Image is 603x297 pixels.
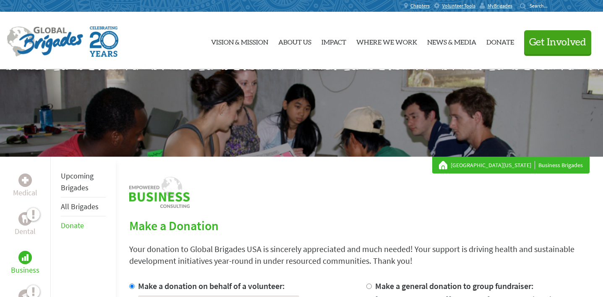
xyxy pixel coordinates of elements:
[278,19,311,63] a: About Us
[22,215,29,223] img: Dental
[22,254,29,261] img: Business
[524,30,591,54] button: Get Involved
[410,3,430,9] span: Chapters
[90,26,118,57] img: Global Brigades Celebrating 20 Years
[488,3,512,9] span: MyBrigades
[18,251,32,264] div: Business
[138,281,285,291] label: Make a donation on behalf of a volunteer:
[442,3,475,9] span: Volunteer Tools
[61,221,84,230] a: Donate
[18,212,32,226] div: Dental
[375,281,534,291] label: Make a general donation to group fundraiser:
[61,171,94,192] a: Upcoming Brigades
[13,187,37,199] p: Medical
[211,19,268,63] a: Vision & Mission
[22,177,29,184] img: Medical
[11,251,39,276] a: BusinessBusiness
[129,218,590,233] h2: Make a Donation
[321,19,346,63] a: Impact
[13,173,37,199] a: MedicalMedical
[18,173,32,187] div: Medical
[7,26,83,57] img: Global Brigades Logo
[427,19,476,63] a: News & Media
[61,202,99,211] a: All Brigades
[451,161,535,169] a: [GEOGRAPHIC_DATA][US_STATE]
[129,243,590,267] p: Your donation to Global Brigades USA is sincerely appreciated and much needed! Your support is dr...
[11,264,39,276] p: Business
[486,19,514,63] a: Donate
[129,177,190,208] img: logo-business.png
[61,197,106,216] li: All Brigades
[439,161,583,169] div: Business Brigades
[529,37,586,47] span: Get Involved
[61,216,106,235] li: Donate
[15,212,36,237] a: DentalDental
[15,226,36,237] p: Dental
[61,167,106,197] li: Upcoming Brigades
[530,3,553,9] input: Search...
[356,19,417,63] a: Where We Work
